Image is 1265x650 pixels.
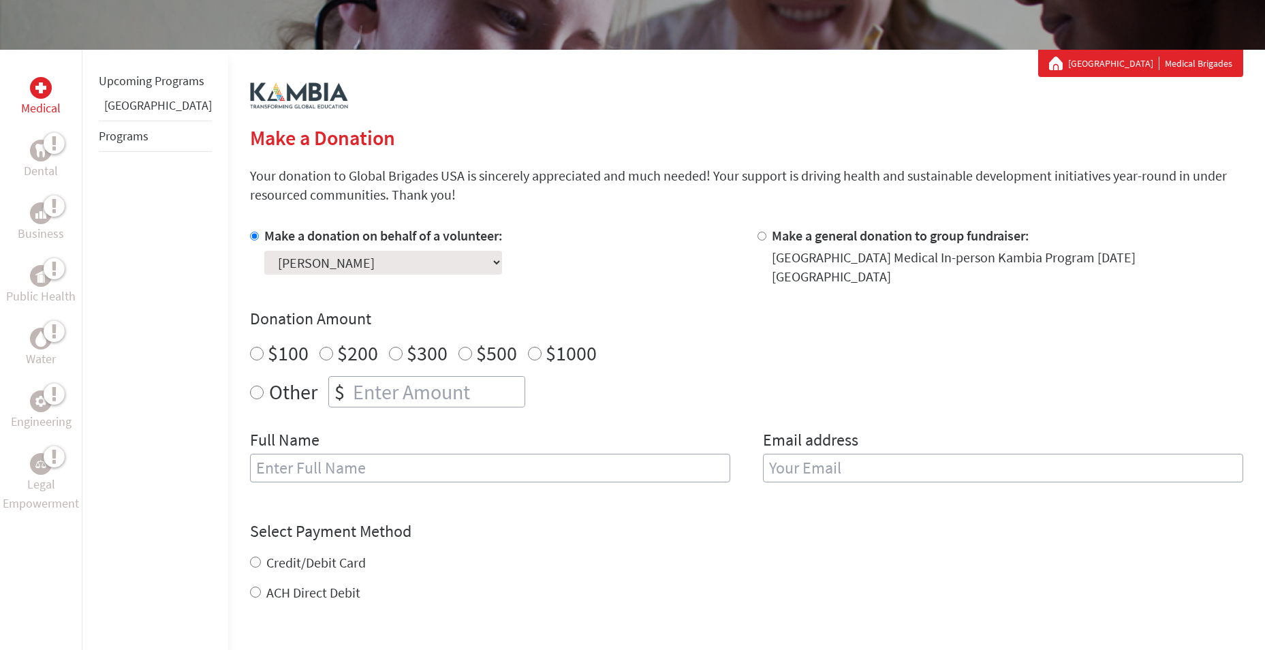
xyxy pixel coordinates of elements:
[250,454,730,482] input: Enter Full Name
[30,453,52,475] div: Legal Empowerment
[24,140,58,181] a: DentalDental
[11,390,72,431] a: EngineeringEngineering
[21,99,61,118] p: Medical
[11,412,72,431] p: Engineering
[35,460,46,468] img: Legal Empowerment
[264,227,503,244] label: Make a donation on behalf of a volunteer:
[269,376,317,407] label: Other
[250,308,1243,330] h4: Donation Amount
[546,340,597,366] label: $1000
[99,96,212,121] li: Belize
[763,454,1243,482] input: Your Email
[772,227,1029,244] label: Make a general donation to group fundraiser:
[3,475,79,513] p: Legal Empowerment
[266,554,366,571] label: Credit/Debit Card
[350,377,525,407] input: Enter Amount
[24,161,58,181] p: Dental
[329,377,350,407] div: $
[6,287,76,306] p: Public Health
[250,166,1243,204] p: Your donation to Global Brigades USA is sincerely appreciated and much needed! Your support is dr...
[30,265,52,287] div: Public Health
[476,340,517,366] label: $500
[35,144,46,157] img: Dental
[18,202,64,243] a: BusinessBusiness
[18,224,64,243] p: Business
[30,328,52,350] div: Water
[26,350,56,369] p: Water
[99,121,212,152] li: Programs
[99,128,149,144] a: Programs
[268,340,309,366] label: $100
[26,328,56,369] a: WaterWater
[30,202,52,224] div: Business
[6,265,76,306] a: Public HealthPublic Health
[104,97,212,113] a: [GEOGRAPHIC_DATA]
[35,208,46,219] img: Business
[3,453,79,513] a: Legal EmpowermentLegal Empowerment
[30,140,52,161] div: Dental
[337,340,378,366] label: $200
[99,66,212,96] li: Upcoming Programs
[21,77,61,118] a: MedicalMedical
[35,82,46,93] img: Medical
[266,584,360,601] label: ACH Direct Debit
[250,429,319,454] label: Full Name
[35,330,46,346] img: Water
[250,521,1243,542] h4: Select Payment Method
[30,77,52,99] div: Medical
[772,248,1243,286] div: [GEOGRAPHIC_DATA] Medical In-person Kambia Program [DATE] [GEOGRAPHIC_DATA]
[250,82,348,109] img: logo-kambia.png
[99,73,204,89] a: Upcoming Programs
[1068,57,1159,70] a: [GEOGRAPHIC_DATA]
[763,429,858,454] label: Email address
[35,269,46,283] img: Public Health
[30,390,52,412] div: Engineering
[35,396,46,407] img: Engineering
[250,125,1243,150] h2: Make a Donation
[407,340,448,366] label: $300
[1049,57,1232,70] div: Medical Brigades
